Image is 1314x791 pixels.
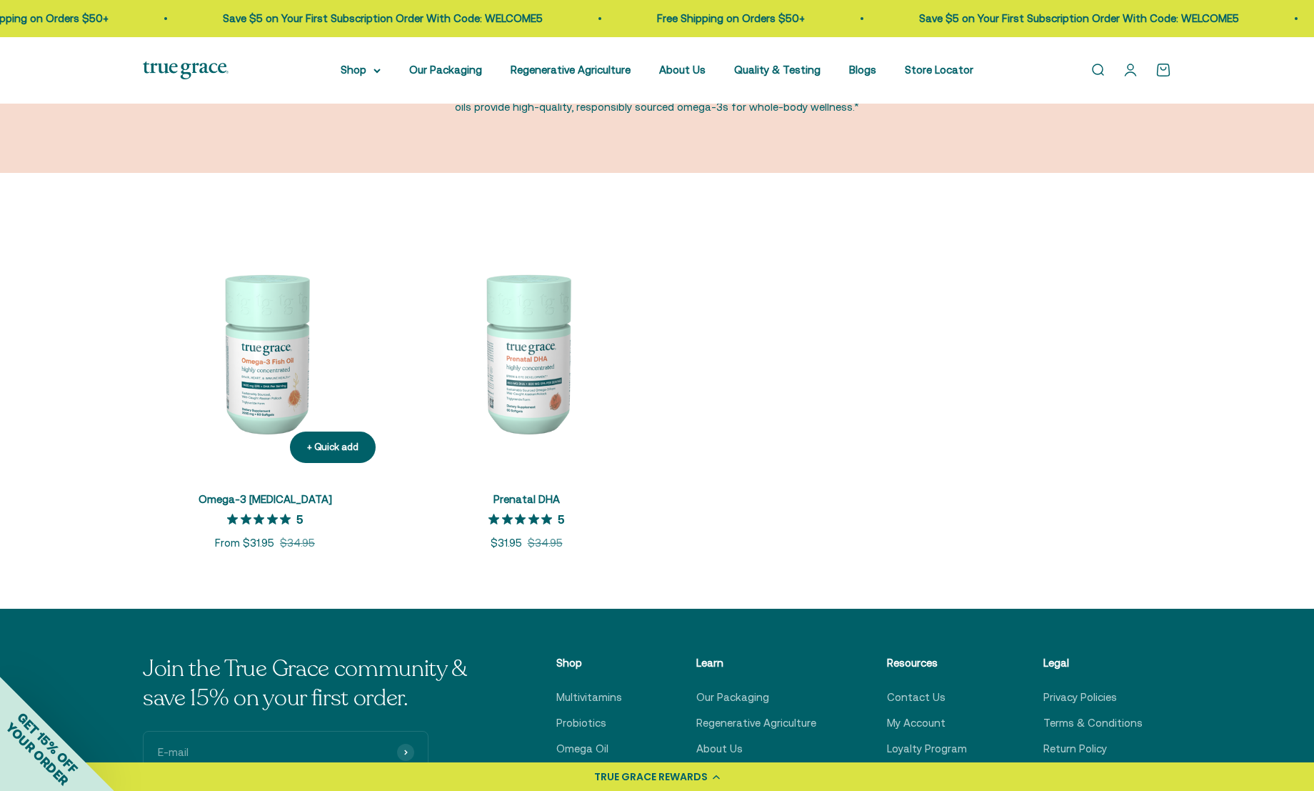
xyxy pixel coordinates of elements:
sale-price: $31.95 [491,534,522,552]
a: Store Locator [905,64,973,76]
p: Save $5 on Your First Subscription Order With Code: WELCOME5 [916,10,1235,27]
p: Resources [887,655,972,672]
span: GET 15% OFF [14,710,81,776]
a: Free Shipping on Orders $50+ [653,12,801,24]
a: Privacy Policies [1043,689,1117,706]
a: Probiotics [556,715,606,732]
p: Legal [1043,655,1143,672]
a: Prenatal DHA [493,493,560,505]
a: Terms & Conditions [1043,715,1143,732]
span: 5 out 5 stars rating in total 3 reviews [488,509,558,529]
a: Contact Us [887,689,946,706]
a: Loyalty Program [887,740,967,757]
compare-at-price: $34.95 [280,534,315,552]
compare-at-price: $34.95 [528,534,563,552]
summary: Shop [341,61,381,79]
a: Regenerative Agriculture [696,715,816,732]
div: TRUE GRACE REWARDS [594,770,708,785]
a: About Us [659,64,706,76]
img: Prenatal DHA for Brain & Eye Development* For women during pre-conception, pregnancy, and lactati... [404,230,648,474]
sale-price: From $31.95 [215,534,274,552]
span: 5 out 5 stars rating in total 16 reviews [227,509,296,529]
p: Learn [696,655,816,672]
a: Our Packaging [696,689,769,706]
p: Save $5 on Your First Subscription Order With Code: WELCOME5 [219,10,539,27]
p: Join the True Grace community & save 15% on your first order. [143,655,486,714]
p: 5 [558,512,564,526]
button: + Quick add [290,432,376,464]
a: Blogs [849,64,876,76]
a: Omega-3 [MEDICAL_DATA] [199,493,332,505]
a: Omega Oil [556,740,608,757]
div: + Quick add [307,440,358,455]
p: 5 [296,512,303,526]
span: YOUR ORDER [3,720,71,788]
a: Quality & Testing [734,64,821,76]
a: Regenerative Agriculture [511,64,631,76]
p: Shop [556,655,625,672]
a: Our Packaging [409,64,482,76]
a: Multivitamins [556,689,622,706]
a: About Us [696,740,743,757]
a: My Account [887,715,946,732]
img: Omega-3 Fish Oil for Brain, Heart, and Immune Health* Sustainably sourced, wild-caught Alaskan fi... [143,230,387,474]
a: Return Policy [1043,740,1107,757]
